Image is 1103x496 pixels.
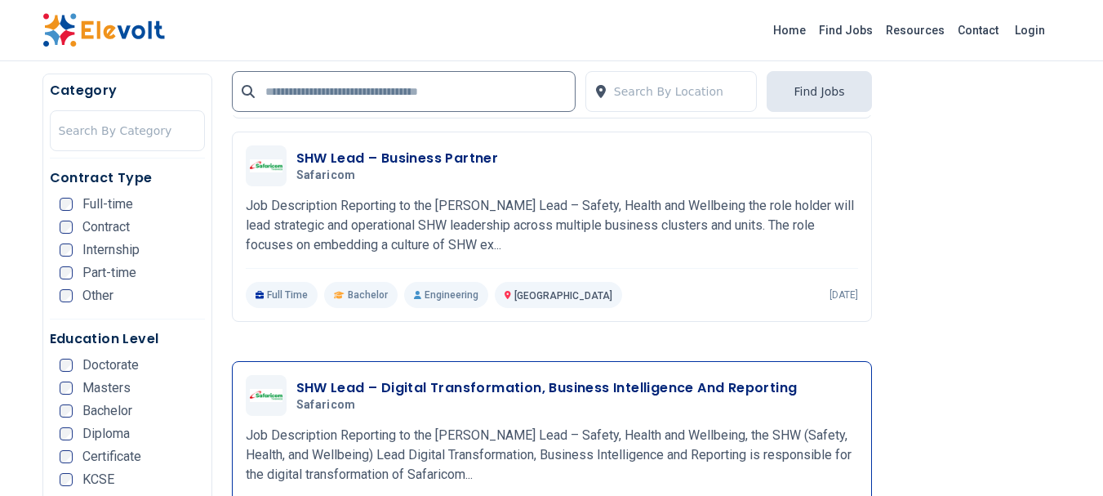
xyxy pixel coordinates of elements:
a: Contact [951,17,1005,43]
input: Full-time [60,198,73,211]
input: Part-time [60,266,73,279]
a: Login [1005,14,1055,47]
a: Home [767,17,812,43]
span: KCSE [82,473,114,486]
span: Part-time [82,266,136,279]
img: Safaricom [250,389,282,402]
input: Internship [60,244,73,257]
span: Safaricom [296,168,356,183]
input: Diploma [60,427,73,440]
span: Masters [82,382,131,395]
span: Safaricom [296,398,356,413]
a: Resources [879,17,951,43]
p: Full Time [246,282,318,308]
p: Job Description Reporting to the [PERSON_NAME] Lead – Safety, Health and Wellbeing, the SHW (Safe... [246,426,858,485]
span: Certificate [82,450,141,463]
span: Bachelor [348,288,388,302]
span: Bachelor [82,404,132,418]
h3: SHW Lead – Business Partner [296,149,499,168]
a: SafaricomSHW Lead – Business PartnerSafaricomJob Description Reporting to the [PERSON_NAME] Lead ... [246,145,858,308]
button: Find Jobs [767,71,871,112]
input: Contract [60,221,73,234]
p: Job Description Reporting to the [PERSON_NAME] Lead – Safety, Health and Wellbeing the role holde... [246,196,858,255]
a: Find Jobs [812,17,879,43]
span: [GEOGRAPHIC_DATA] [514,290,612,302]
p: [DATE] [829,288,858,302]
input: Masters [60,382,73,395]
span: Full-time [82,198,133,211]
iframe: Chat Widget [1021,418,1103,496]
img: Safaricom [250,159,282,172]
span: Other [82,289,113,302]
h5: Category [50,81,205,101]
img: Elevolt [42,13,165,47]
input: Bachelor [60,404,73,418]
span: Diploma [82,427,130,440]
p: Engineering [404,282,488,308]
input: Certificate [60,450,73,463]
span: Doctorate [82,359,139,372]
h5: Contract Type [50,168,205,188]
input: Doctorate [60,359,73,372]
span: Internship [82,244,140,257]
h5: Education Level [50,329,205,349]
input: KCSE [60,473,73,486]
input: Other [60,289,73,302]
span: Contract [82,221,130,234]
h3: SHW Lead – Digital Transformation, Business Intelligence And Reporting [296,378,798,398]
